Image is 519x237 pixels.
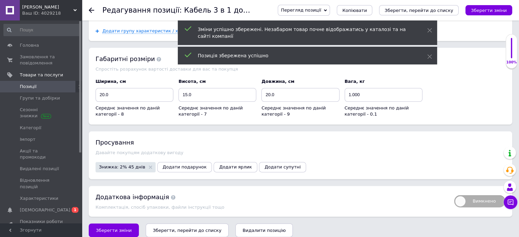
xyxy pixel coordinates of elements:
p: Якщо ви втомилися носити з собою кілька дротів для різних пристроїв, цей кабель стане вашим незам... [7,7,143,57]
strong: длину 1 метр [35,69,64,74]
i: Зберегти зміни [471,8,507,13]
input: Висота, см [178,88,256,102]
span: Висота, см [178,79,206,84]
input: Довжина, см [261,88,339,102]
button: Копіювати [337,5,372,15]
span: Перегляд позиції [281,8,321,13]
strong: довжину 1 метр [31,62,66,67]
button: Зберегти, перейти до списку [146,223,229,237]
span: Відновлення позицій [20,177,63,190]
span: Сезонні знижки [20,107,63,119]
button: Додати подарунок [157,162,212,172]
button: Додати супутні [259,162,306,172]
span: Копіювати [342,8,367,13]
span: Сімейний Магазин [22,4,73,10]
strong: Чорний колір [47,76,77,81]
span: Додати подарунок [163,164,207,169]
span: Вага, кг [345,79,365,84]
span: 1 [72,207,78,213]
strong: посилене нейлонове обплетення [9,83,82,88]
span: Позиції [20,84,37,90]
button: Зберегти зміни [465,5,512,15]
div: Комплектація, спосіб упаковки, файли інструкції тощо [96,205,447,210]
div: Давайте покупцям додаткову вигоду [96,150,505,155]
button: Додати ярлик [214,162,257,172]
button: Видалити позицію [235,223,293,237]
span: Ширина, см [96,79,126,84]
div: Середнє значення по даній категорії - 9 [261,105,339,117]
p: Если вы устали носить с собой несколько проводов для различных устройств, этот кабель станет ваши... [7,7,143,63]
div: Просування [96,138,505,147]
div: Середнє значення по даній категорії - 0.1 [345,105,422,117]
span: Акції та промокоди [20,148,63,160]
input: Пошук [3,24,81,36]
div: Ваш ID: 4029218 [22,10,82,16]
span: Додати супутні [264,164,301,169]
span: Товари та послуги [20,72,63,78]
span: Видалити позицію [243,228,286,233]
span: Видалені позиції [20,166,59,172]
i: Зберегти, перейти до списку [385,8,453,13]
div: Середнє значення по даній категорії - 8 [96,105,173,117]
input: Вага, кг [345,88,422,102]
div: Спростіть розрахунок вартості доставки для вас та покупця [96,66,505,72]
span: Знижка: 2% 45 днів [99,165,145,169]
input: Ширина, см [96,88,173,102]
span: [DEMOGRAPHIC_DATA] [20,207,70,213]
div: Зміни успішно збережені. Незабаром товар почне відображатись у каталозі та на сайті компанії [198,26,410,40]
span: Групи та добірки [20,95,60,101]
span: Замовлення та повідомлення [20,54,63,66]
div: Повернутися назад [89,8,94,13]
strong: Універсальний кабель 3 в 1 (Type-C / Micro USB / Lightning) — надійне рішення для зарядки будь-як... [7,8,142,20]
div: Додаткова інформація [96,193,447,201]
span: Показники роботи компанії [20,219,63,231]
strong: Черный цвет [56,83,85,88]
p: Кабель має — оптимальний розмір, який забезпечує зручність під час заряджання як удома, так і в а... [7,61,143,104]
div: 100% Якість заповнення [506,34,517,69]
div: Габаритні розміри [96,55,505,63]
h1: Редагування позиції: Кабель 3 в 1 довжиною 1 метр [102,6,301,14]
span: Додати ярлик [219,164,252,169]
span: Характеристики [20,195,58,202]
button: Зберегти зміни [89,223,139,237]
p: Кабель имеет — оптимальный размер, который обеспечивает удобство во время зарядки как дома, так и... [7,68,143,118]
div: 100% [506,60,517,65]
span: Імпорт [20,136,35,143]
span: Вимкнено [454,195,505,207]
button: Зберегти, перейти до списку [379,5,459,15]
div: Середнє значення по даній категорії - 7 [178,105,256,117]
span: Головна [20,42,39,48]
strong: Универсальный кабель 3 в 1 (Type-C / Micro USB / Lightning) — надежное решение для зарядки любого... [7,8,139,20]
span: Додати групу характеристик / характеристику [102,28,213,34]
span: Зберегти зміни [96,228,132,233]
span: Довжина, см [261,79,294,84]
i: Зберегти, перейти до списку [153,228,221,233]
div: Позиція збережена успішно [198,52,410,59]
span: Категорії [20,125,41,131]
button: Чат з покупцем [504,195,517,209]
